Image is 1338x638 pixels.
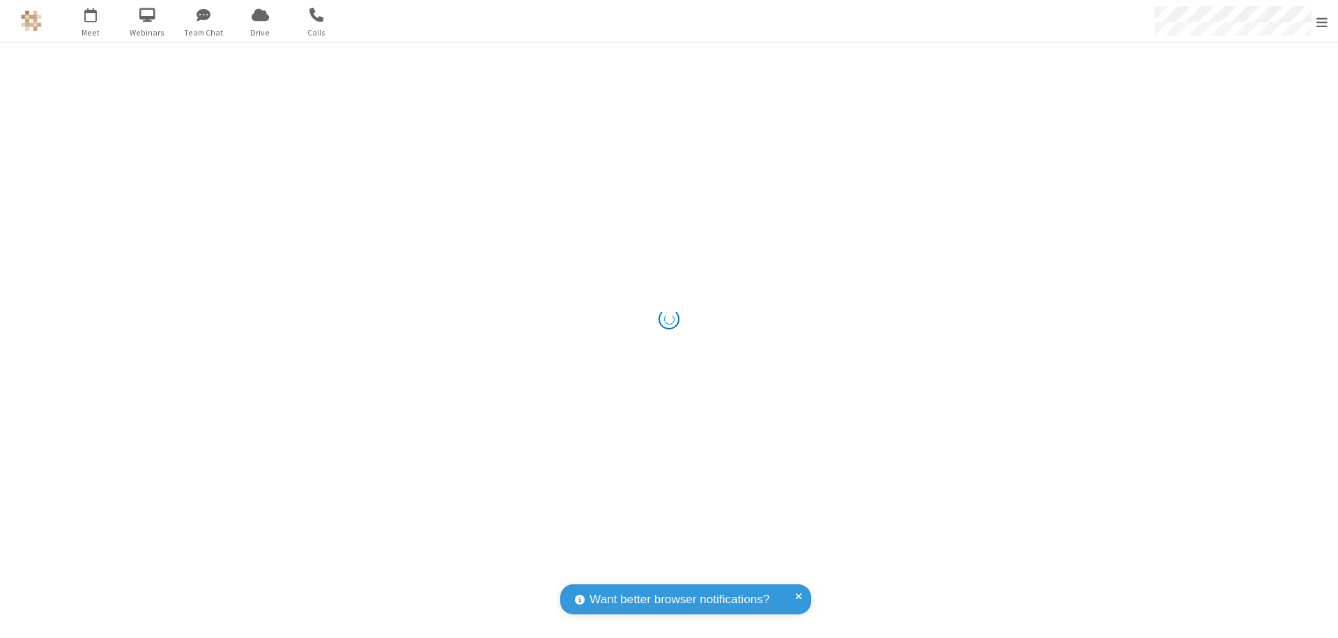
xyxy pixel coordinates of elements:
[291,26,343,39] span: Calls
[65,26,117,39] span: Meet
[178,26,230,39] span: Team Chat
[590,591,769,609] span: Want better browser notifications?
[234,26,286,39] span: Drive
[121,26,174,39] span: Webinars
[21,10,42,31] img: QA Selenium DO NOT DELETE OR CHANGE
